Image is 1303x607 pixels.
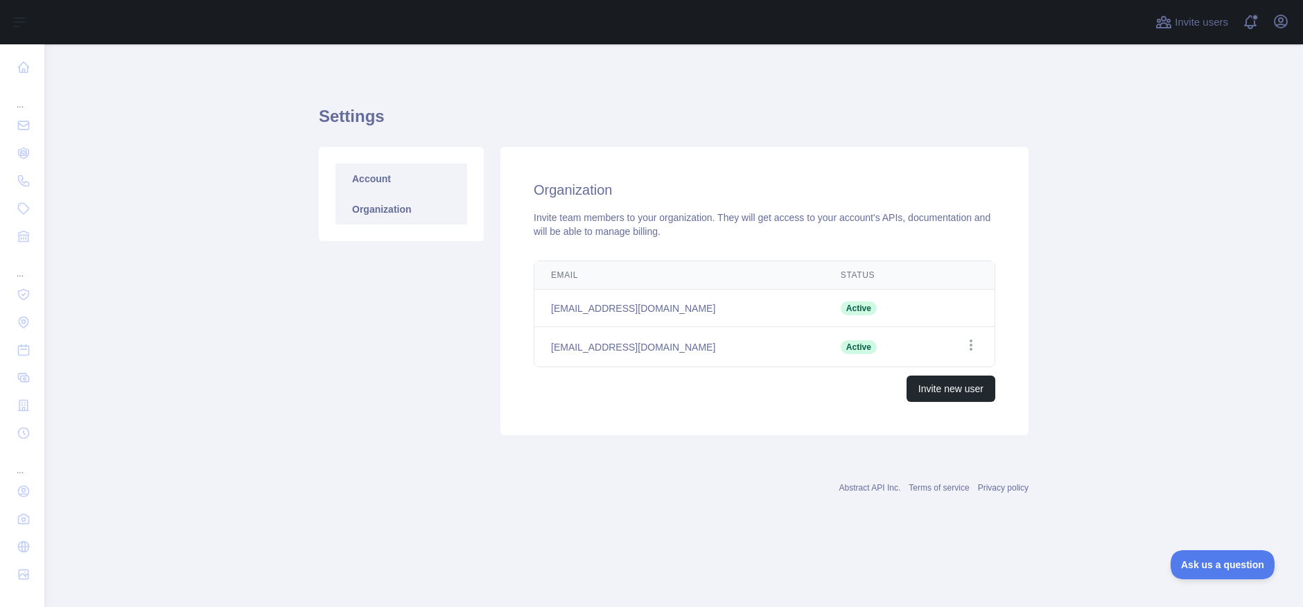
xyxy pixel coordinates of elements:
[841,340,877,354] span: Active
[534,261,824,290] th: Email
[335,164,467,194] a: Account
[319,105,1029,139] h1: Settings
[534,180,995,200] h2: Organization
[534,290,824,327] td: [EMAIL_ADDRESS][DOMAIN_NAME]
[534,211,995,238] div: Invite team members to your organization. They will get access to your account's APIs, documentat...
[978,483,1029,493] a: Privacy policy
[1175,15,1228,30] span: Invite users
[1153,11,1231,33] button: Invite users
[11,82,33,110] div: ...
[335,194,467,225] a: Organization
[11,252,33,279] div: ...
[907,376,995,402] button: Invite new user
[824,261,926,290] th: Status
[841,301,877,315] span: Active
[1171,550,1275,579] iframe: Toggle Customer Support
[11,448,33,476] div: ...
[839,483,901,493] a: Abstract API Inc.
[534,327,824,367] td: [EMAIL_ADDRESS][DOMAIN_NAME]
[909,483,969,493] a: Terms of service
